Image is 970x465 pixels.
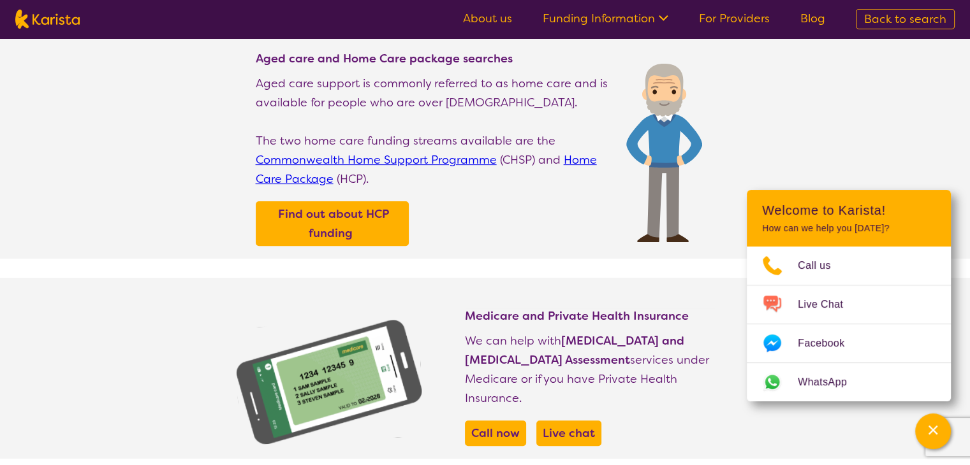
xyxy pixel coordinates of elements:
[798,373,862,392] span: WhatsApp
[747,190,951,401] div: Channel Menu
[278,206,389,241] b: Find out about HCP funding
[915,413,951,449] button: Channel Menu
[465,333,684,368] b: [MEDICAL_DATA] and [MEDICAL_DATA] Assessment
[864,11,946,27] span: Back to search
[471,426,520,441] b: Call now
[699,11,770,26] a: For Providers
[465,308,715,324] h4: Medicare and Private Health Insurance
[465,331,715,408] p: We can help with services under Medicare or if you have Private Health Insurance.
[798,256,846,275] span: Call us
[543,426,595,441] b: Live chat
[15,10,80,29] img: Karista logo
[798,334,860,353] span: Facebook
[256,51,614,66] h4: Aged care and Home Care package searches
[626,64,702,242] img: Find Age care and home care package services and providers
[259,204,406,243] a: Find out about HCP funding
[256,152,497,168] a: Commonwealth Home Support Programme
[543,11,668,26] a: Funding Information
[762,203,936,218] h2: Welcome to Karista!
[256,74,614,112] p: Aged care support is commonly referred to as home care and is available for people who are over [...
[798,295,858,314] span: Live Chat
[762,223,936,234] p: How can we help you [DATE]?
[540,424,598,443] a: Live chat
[747,363,951,401] a: Web link opens in a new tab.
[747,247,951,401] ul: Choose channel
[256,131,614,189] p: The two home care funding streams available are the (CHSP) and (HCP).
[800,11,825,26] a: Blog
[856,9,955,29] a: Back to search
[463,11,512,26] a: About us
[468,424,523,443] a: Call now
[234,318,424,446] img: Find NDIS and Disability services and providers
